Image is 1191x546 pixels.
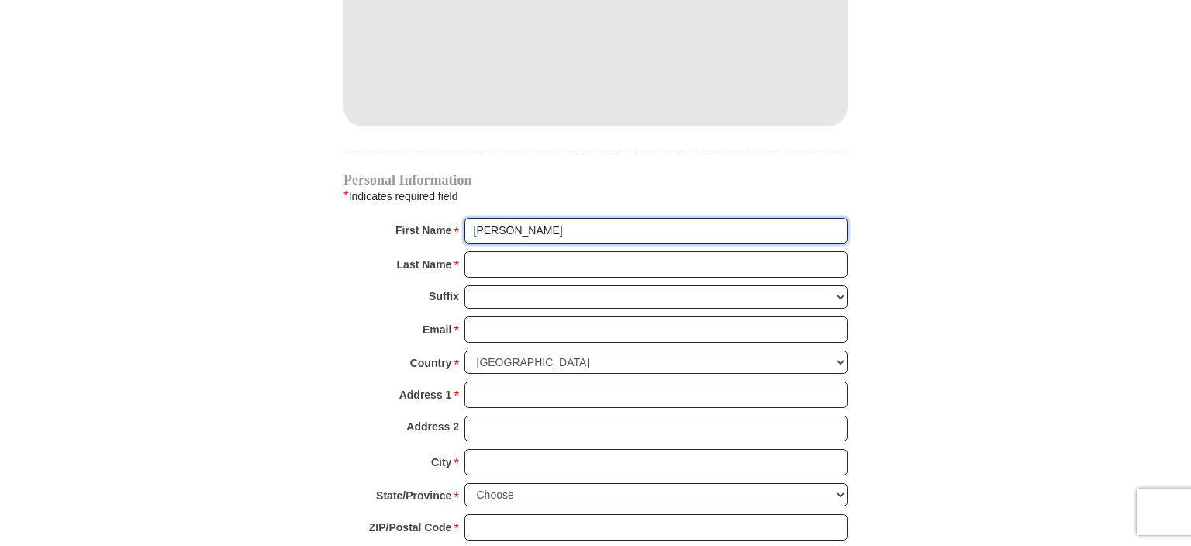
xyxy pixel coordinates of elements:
[431,451,451,473] strong: City
[369,517,452,538] strong: ZIP/Postal Code
[343,174,848,186] h4: Personal Information
[406,416,459,437] strong: Address 2
[376,485,451,506] strong: State/Province
[397,254,452,275] strong: Last Name
[423,319,451,340] strong: Email
[395,219,451,241] strong: First Name
[410,352,452,374] strong: Country
[399,384,452,406] strong: Address 1
[429,285,459,307] strong: Suffix
[343,186,848,206] div: Indicates required field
